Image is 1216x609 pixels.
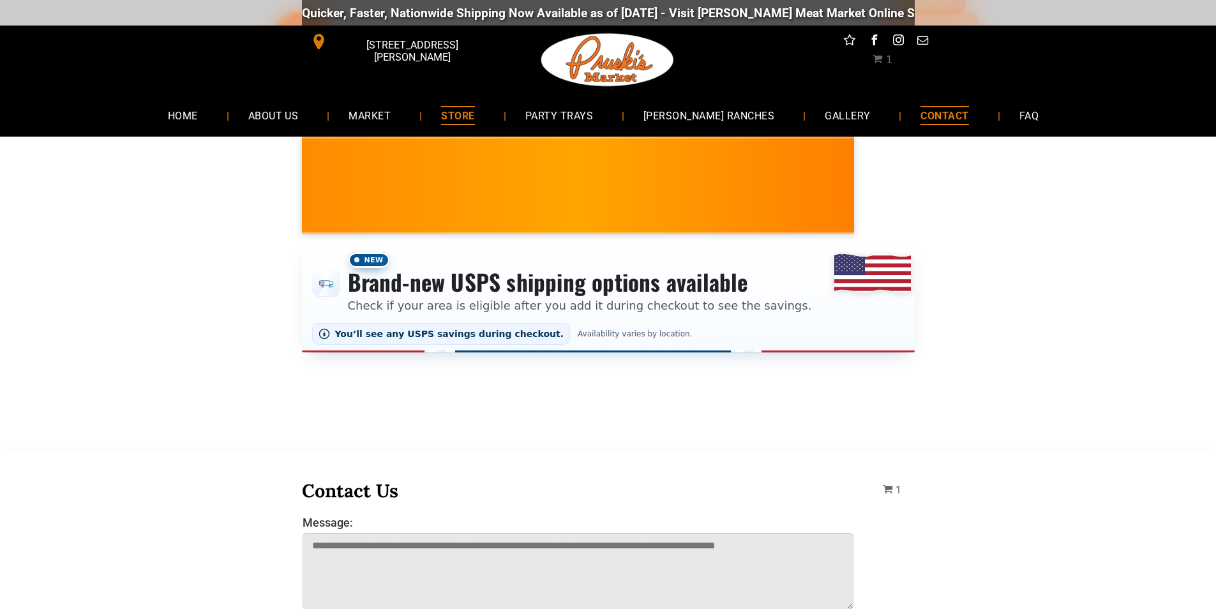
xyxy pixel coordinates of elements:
[624,98,793,132] a: [PERSON_NAME] RANCHES
[422,98,493,132] a: STORE
[302,32,497,52] a: [STREET_ADDRESS][PERSON_NAME]
[329,98,410,132] a: MARKET
[920,106,968,124] span: CONTACT
[1000,98,1058,132] a: FAQ
[806,98,889,132] a: GALLERY
[890,32,906,52] a: instagram
[841,32,858,52] a: Social network
[302,479,855,502] h3: Contact Us
[886,54,892,66] span: 1
[303,516,854,529] label: Message:
[896,484,901,496] span: 1
[348,297,812,314] p: Check if your area is eligible after you add it during checkout to see the savings.
[149,98,217,132] a: HOME
[348,268,812,296] h3: Brand-new USPS shipping options available
[850,194,1101,214] span: [PERSON_NAME] MARKET
[506,98,612,132] a: PARTY TRAYS
[348,252,390,268] span: New
[914,32,931,52] a: email
[575,329,694,338] span: Availability varies by location.
[539,26,677,94] img: Pruski-s+Market+HQ+Logo2-1920w.png
[302,244,915,352] div: Shipping options announcement
[866,32,882,52] a: facebook
[335,329,564,339] span: You’ll see any USPS savings during checkout.
[329,33,494,70] span: [STREET_ADDRESS][PERSON_NAME]
[901,98,987,132] a: CONTACT
[299,6,1072,20] div: Quicker, Faster, Nationwide Shipping Now Available as of [DATE] - Visit [PERSON_NAME] Meat Market...
[229,98,318,132] a: ABOUT US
